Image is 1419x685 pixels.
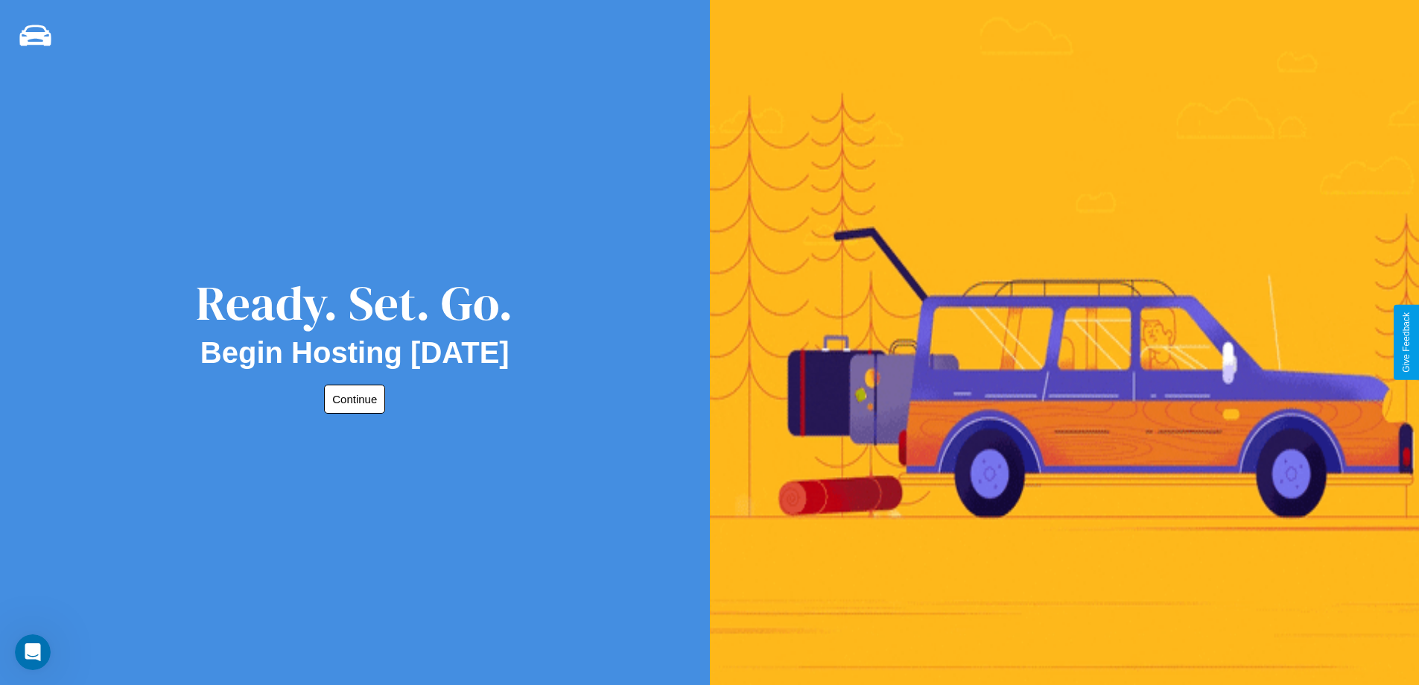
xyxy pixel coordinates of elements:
iframe: Intercom live chat [15,634,51,670]
button: Continue [324,385,385,414]
div: Ready. Set. Go. [196,270,513,336]
div: Give Feedback [1401,312,1412,373]
h2: Begin Hosting [DATE] [200,336,509,370]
